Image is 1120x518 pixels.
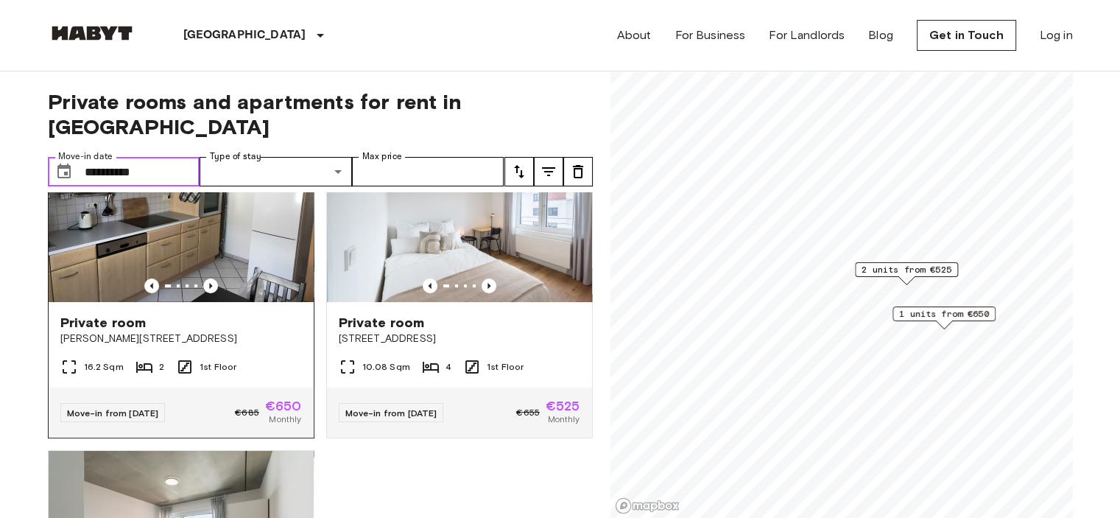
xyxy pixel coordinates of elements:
[183,27,306,44] p: [GEOGRAPHIC_DATA]
[265,399,302,413] span: €650
[675,27,745,44] a: For Business
[445,360,451,374] span: 4
[200,360,236,374] span: 1st Floor
[339,332,580,346] span: [STREET_ADDRESS]
[769,27,845,44] a: For Landlords
[48,125,314,438] a: Marketing picture of unit DE-04-031-001-01HFPrevious imagePrevious imagePrivate room[PERSON_NAME]...
[269,413,301,426] span: Monthly
[899,307,989,321] span: 1 units from €650
[362,360,410,374] span: 10.08 Sqm
[345,407,437,419] span: Move-in from [DATE]
[58,150,113,163] label: Move-in date
[49,157,79,186] button: Choose date, selected date is 1 Oct 2025
[917,20,1016,51] a: Get in Touch
[339,314,425,332] span: Private room
[144,279,159,293] button: Previous image
[60,332,302,346] span: [PERSON_NAME][STREET_ADDRESS]
[855,262,958,285] div: Map marker
[49,125,314,302] img: Marketing picture of unit DE-04-031-001-01HF
[868,27,893,44] a: Blog
[423,279,437,293] button: Previous image
[563,157,593,186] button: tune
[862,263,951,276] span: 2 units from €525
[159,360,164,374] span: 2
[362,150,402,163] label: Max price
[504,157,534,186] button: tune
[547,413,580,426] span: Monthly
[615,497,680,514] a: Mapbox logo
[210,150,261,163] label: Type of stay
[534,157,563,186] button: tune
[48,26,136,41] img: Habyt
[327,125,592,302] img: Marketing picture of unit DE-04-037-006-04Q
[546,399,580,413] span: €525
[1040,27,1073,44] a: Log in
[60,314,147,332] span: Private room
[326,125,593,438] a: Marketing picture of unit DE-04-037-006-04QPrevious imagePrevious imagePrivate room[STREET_ADDRES...
[67,407,159,419] span: Move-in from [DATE]
[235,406,259,419] span: €685
[487,360,524,374] span: 1st Floor
[84,360,124,374] span: 16.2 Sqm
[203,279,218,293] button: Previous image
[892,307,996,329] div: Map marker
[516,406,540,419] span: €655
[617,27,652,44] a: About
[482,279,496,293] button: Previous image
[48,89,593,139] span: Private rooms and apartments for rent in [GEOGRAPHIC_DATA]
